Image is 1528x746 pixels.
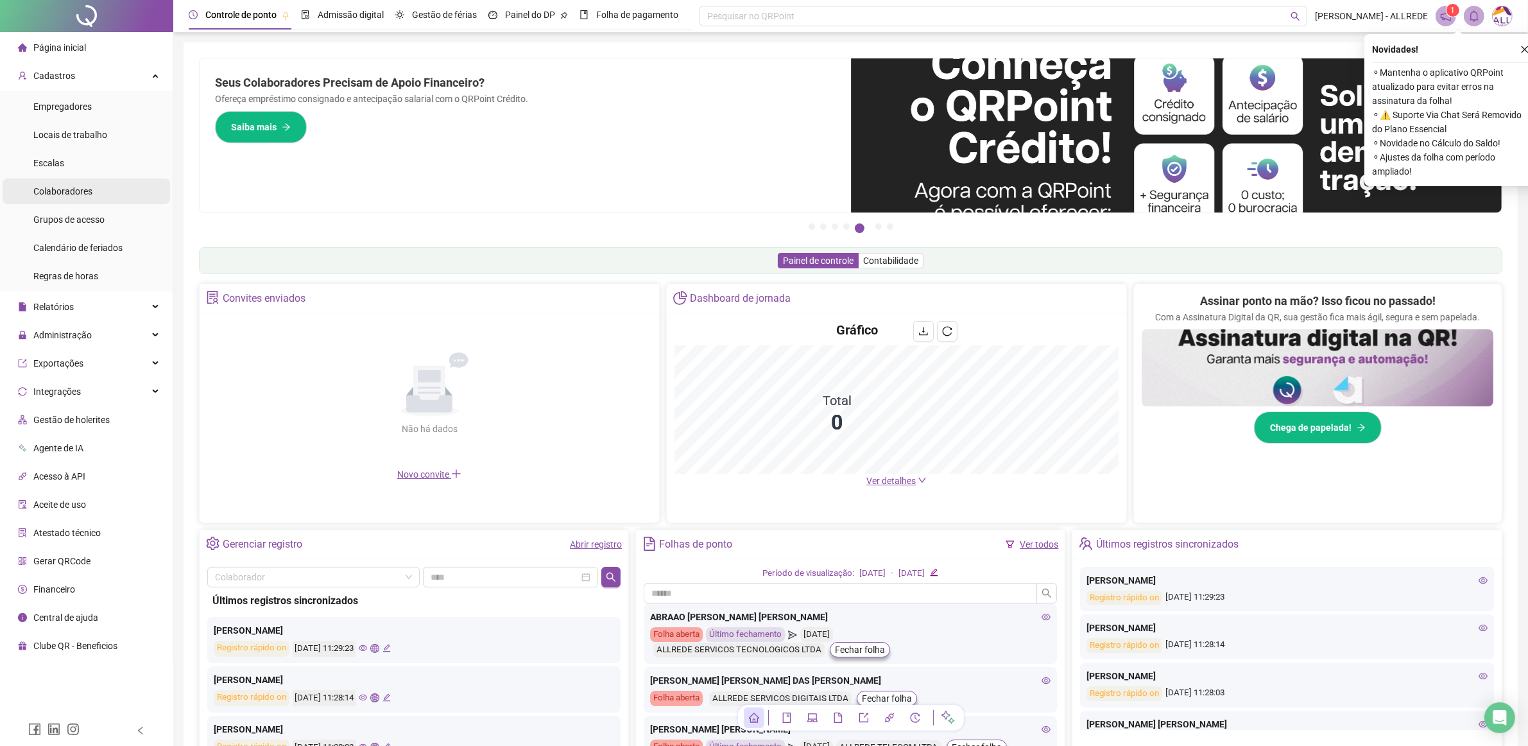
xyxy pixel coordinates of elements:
span: pushpin [560,12,568,19]
span: Saiba mais [231,120,277,134]
div: [PERSON_NAME] [214,623,614,638]
span: home [18,43,27,52]
span: eye [1042,725,1051,734]
span: edit [930,568,938,577]
div: Folha aberta [650,627,703,642]
span: Escalas [33,158,64,168]
div: Open Intercom Messenger [1484,702,1515,733]
div: [PERSON_NAME] [1086,669,1487,683]
div: [PERSON_NAME] [PERSON_NAME] [1086,717,1487,731]
span: Gestão de holerites [33,415,110,425]
button: 1 [809,223,815,230]
span: book [782,713,792,723]
span: home [749,713,759,723]
span: Ver detalhes [866,476,916,486]
button: 3 [832,223,838,230]
span: Gerar QRCode [33,556,90,566]
span: eye [359,644,367,652]
span: Novidades ! [1372,42,1418,56]
span: file-done [301,10,310,19]
div: Registro rápido on [1086,686,1162,701]
span: laptop [807,713,818,723]
button: 6 [875,223,882,230]
div: [PERSON_NAME] [214,722,614,736]
span: Gestão de férias [412,10,477,20]
div: [DATE] 11:28:14 [1086,638,1487,653]
a: Abrir registro [570,539,622,550]
div: Registro rápido on [1086,591,1162,605]
span: notification [1440,10,1452,22]
span: edit [382,644,391,652]
span: instagram [67,723,80,736]
span: clock-circle [189,10,198,19]
span: export [18,359,27,368]
h4: Gráfico [836,321,878,339]
span: sun [395,10,404,19]
span: apartment [18,415,27,424]
div: [PERSON_NAME] [PERSON_NAME] [650,722,1051,736]
span: global [370,644,379,652]
button: 4 [843,223,850,230]
div: Registro rápido on [214,641,289,657]
div: Convites enviados [223,288,305,309]
span: Controle de ponto [205,10,277,20]
span: send [788,627,796,642]
span: dollar [18,585,27,594]
span: pie-chart [673,291,687,304]
span: Integrações [33,386,81,397]
span: Calendário de feriados [33,243,123,253]
span: Clube QR - Beneficios [33,641,117,651]
img: banner%2F11e687cd-1386-4cbd-b13b-7bd81425532d.png [851,58,1502,213]
span: down [918,476,927,485]
div: ABRAAO [PERSON_NAME] [PERSON_NAME] [650,610,1051,624]
span: linkedin [47,723,60,736]
span: arrow-right [1357,423,1366,432]
span: [PERSON_NAME] - ALLREDE [1315,9,1428,23]
div: Folhas de ponto [660,533,733,555]
span: file [18,302,27,311]
span: Contabilidade [863,256,918,266]
div: Dashboard de jornada [691,288,791,309]
div: Registro rápido on [214,690,289,706]
div: Últimos registros sincronizados [212,593,615,609]
span: Agente de IA [33,443,83,453]
span: Acesso à API [33,471,85,481]
span: audit [18,500,27,509]
span: Relatórios [33,302,74,312]
div: Últimos registros sincronizados [1096,533,1239,555]
span: facebook [28,723,41,736]
div: Não há dados [370,422,488,436]
span: arrow-right [282,123,291,132]
span: 1 [1451,6,1455,15]
span: Administração [33,330,92,340]
span: file [833,713,843,723]
div: Período de visualização: [762,567,854,580]
span: Fechar folha [835,643,885,657]
span: eye [1479,720,1488,729]
span: search [1291,12,1300,21]
p: Ofereça empréstimo consignado e antecipação salarial com o QRPoint Crédito. [215,92,836,106]
span: api [18,472,27,481]
h2: Seus Colaboradores Precisam de Apoio Financeiro? [215,74,836,92]
span: solution [206,291,219,304]
span: export [859,713,869,723]
button: 7 [887,223,893,230]
div: [DATE] 11:28:14 [293,690,356,706]
span: Colaboradores [33,186,92,196]
span: Exportações [33,358,83,369]
div: [DATE] 11:29:23 [293,641,356,657]
div: [PERSON_NAME] [1086,621,1487,635]
div: [DATE] [800,627,833,642]
span: Regras de horas [33,271,98,281]
p: Com a Assinatura Digital da QR, sua gestão fica mais ágil, segura e sem papelada. [1155,310,1480,324]
button: Fechar folha [830,642,890,657]
span: left [136,726,145,735]
span: lock [18,331,27,340]
span: edit [382,693,391,702]
div: [DATE] 11:28:03 [1086,686,1487,701]
a: Ver detalhes down [866,476,927,486]
div: Registro rápido on [1086,638,1162,653]
div: Gerenciar registro [223,533,302,555]
span: qrcode [18,557,27,566]
span: dashboard [488,10,497,19]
